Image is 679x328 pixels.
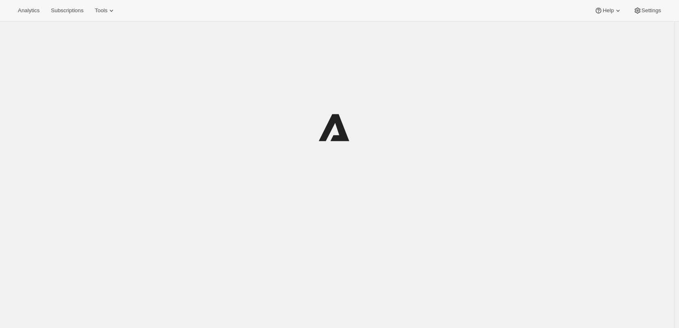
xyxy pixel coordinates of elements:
[13,5,44,16] button: Analytics
[642,7,661,14] span: Settings
[46,5,88,16] button: Subscriptions
[90,5,120,16] button: Tools
[51,7,83,14] span: Subscriptions
[603,7,614,14] span: Help
[95,7,107,14] span: Tools
[629,5,666,16] button: Settings
[18,7,39,14] span: Analytics
[590,5,627,16] button: Help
